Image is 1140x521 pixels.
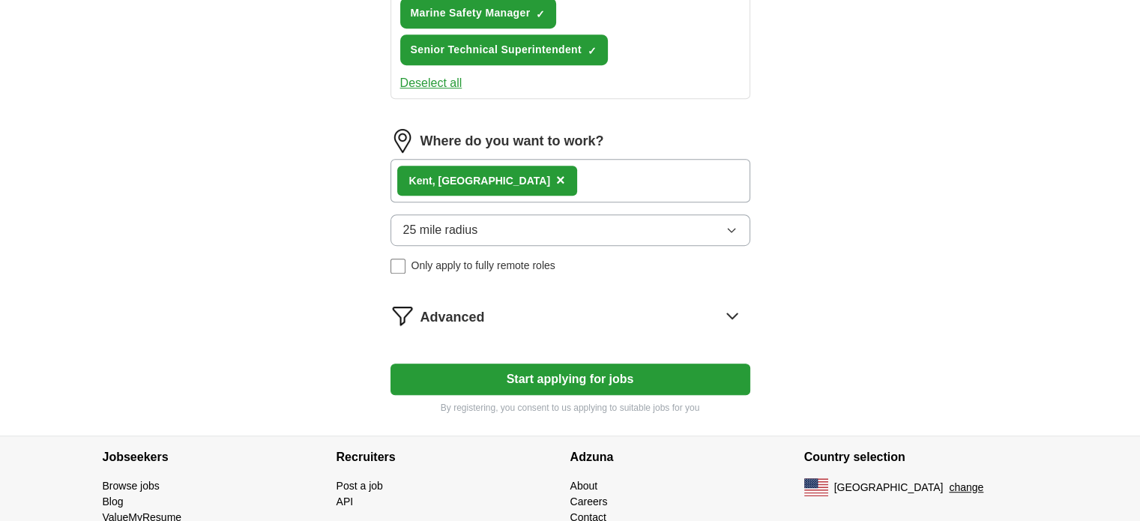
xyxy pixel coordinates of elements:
button: × [556,169,565,192]
button: change [949,480,983,496]
label: Where do you want to work? [420,131,604,151]
a: API [337,496,354,508]
a: Browse jobs [103,480,160,492]
div: , [GEOGRAPHIC_DATA] [409,173,551,189]
button: Start applying for jobs [390,364,750,395]
input: Only apply to fully remote roles [390,259,405,274]
button: Deselect all [400,74,462,92]
a: About [570,480,598,492]
span: × [556,172,565,188]
p: By registering, you consent to us applying to suitable jobs for you [390,401,750,415]
span: [GEOGRAPHIC_DATA] [834,480,944,496]
span: 25 mile radius [403,221,478,239]
span: Advanced [420,307,485,328]
strong: Kent [409,175,432,187]
img: location.png [390,129,414,153]
img: US flag [804,478,828,496]
a: Blog [103,496,124,508]
span: ✓ [588,45,597,57]
span: Marine Safety Manager [411,5,531,21]
span: Only apply to fully remote roles [411,258,555,274]
span: Senior Technical Superintendent [411,42,582,58]
span: ✓ [536,8,545,20]
button: Senior Technical Superintendent✓ [400,34,608,65]
img: filter [390,304,414,328]
a: Post a job [337,480,383,492]
h4: Country selection [804,436,1038,478]
button: 25 mile radius [390,214,750,246]
a: Careers [570,496,608,508]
